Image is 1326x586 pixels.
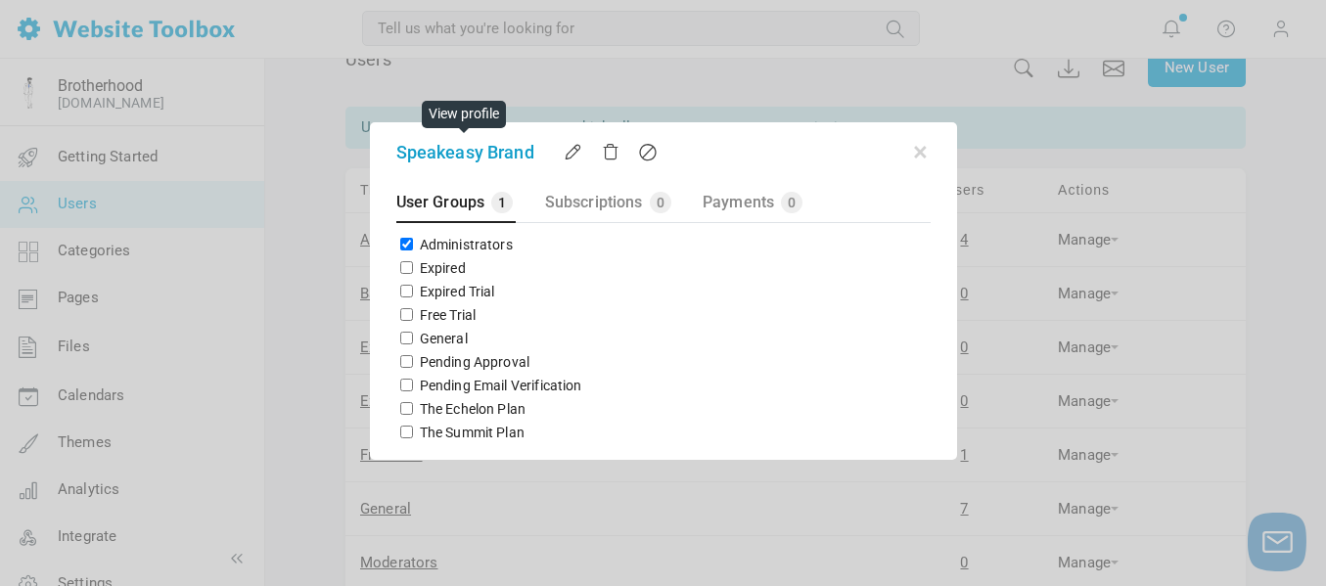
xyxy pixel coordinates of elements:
[657,195,664,210] span: 0
[396,139,534,165] a: Speakeasy Brand
[396,193,485,211] span: User Groups
[420,329,468,348] label: General
[422,101,506,128] div: View profile
[420,352,529,372] label: Pending Approval
[420,235,513,254] label: Administrators
[420,305,477,325] label: Free Trial
[498,195,506,210] span: 1
[703,193,774,211] span: Payments
[788,195,796,210] span: 0
[420,376,582,395] label: Pending Email Verification
[420,258,466,278] label: Expired
[420,423,525,442] label: The Summit Plan
[420,399,526,419] label: The Echelon Plan
[420,282,495,301] label: Expired Trial
[545,193,643,211] span: Subscriptions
